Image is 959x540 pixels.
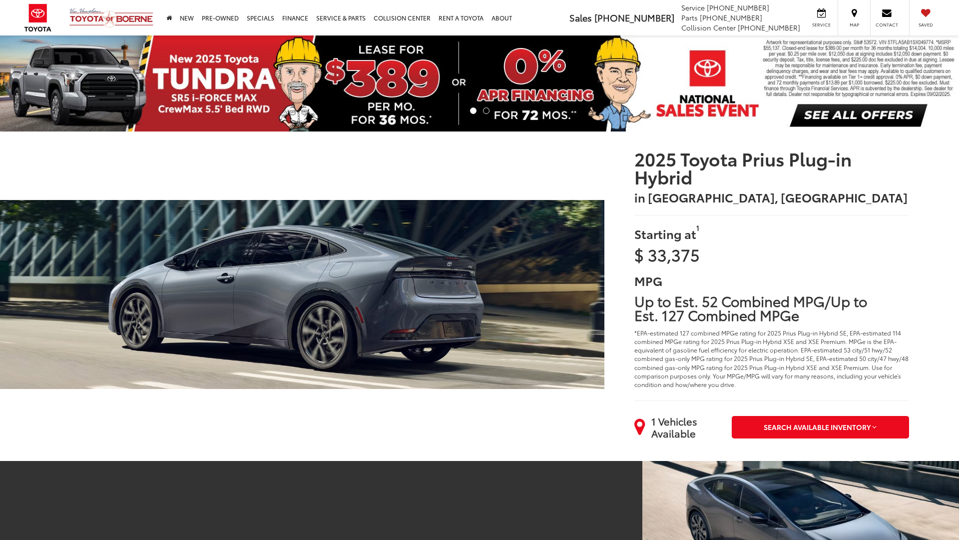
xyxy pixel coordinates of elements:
span: Map [843,21,865,28]
p: Up to Est. 52 Combined MPG/Up to Est. 127 Combined MPGe [634,293,889,321]
p: $ 33,375 [634,246,909,262]
span: Sales [569,11,592,24]
span: Parts [681,12,698,22]
span: Collision Center [681,22,736,32]
span: [PHONE_NUMBER] [707,2,769,12]
span: Saved [915,21,937,28]
span: [PHONE_NUMBER] [594,11,674,24]
sup: 1 [696,223,699,232]
i: Vehicles Available [634,417,645,436]
span: in [GEOGRAPHIC_DATA], [GEOGRAPHIC_DATA] [634,191,909,203]
div: *EPA-estimated 127 combined MPGe rating for 2025 Prius Plug-in Hybrid SE, EPA-estimated 114 combi... [634,328,909,388]
h3: MPG [634,274,909,286]
span: 2025 Toyota Prius Plug-in Hybrid [634,149,909,185]
button: Search Available Inventory [732,416,909,438]
img: Vic Vaughan Toyota of Boerne [69,7,154,28]
span: Service [681,2,705,12]
span: Contact [876,21,898,28]
h3: Starting at [634,227,909,239]
span: Search Available Inventory [764,422,871,432]
span: Service [810,21,833,28]
span: [PHONE_NUMBER] [738,22,800,32]
span: [PHONE_NUMBER] [700,12,762,22]
span: 1 Vehicles Available [651,415,724,439]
